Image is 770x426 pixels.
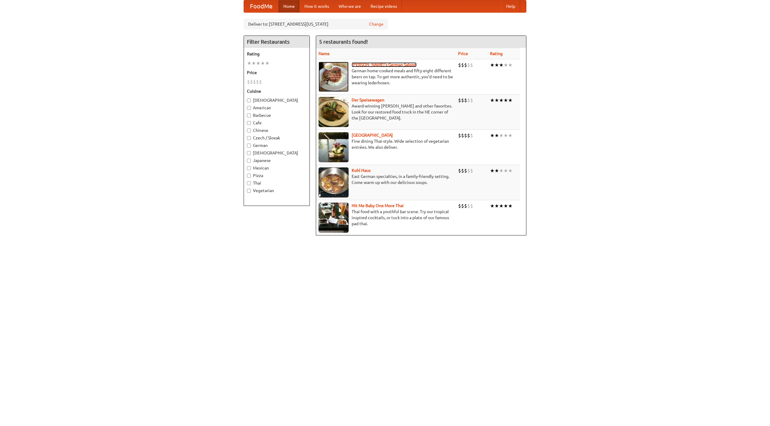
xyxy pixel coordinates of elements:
label: Barbecue [247,112,306,118]
li: ★ [247,60,251,67]
li: ★ [504,132,508,139]
li: $ [464,132,467,139]
li: $ [467,132,470,139]
label: Czech / Slovak [247,135,306,141]
li: ★ [494,62,499,68]
a: Kohl Haus [352,168,371,173]
li: ★ [504,167,508,174]
li: $ [467,167,470,174]
li: ★ [499,97,504,104]
li: ★ [256,60,260,67]
a: Recipe videos [366,0,402,12]
li: ★ [494,97,499,104]
input: Japanese [247,159,251,163]
a: Name [319,51,330,56]
a: Home [279,0,300,12]
p: East German specialties, in a family-friendly setting. Come warm up with our delicious soups. [319,173,453,185]
a: Hit Me Baby One More Thai [352,203,404,208]
li: ★ [490,203,494,209]
input: Vegetarian [247,189,251,193]
p: Thai food with a youthful bar scene. Try our tropical inspired cocktails, or tuck into a plate of... [319,209,453,227]
input: [DEMOGRAPHIC_DATA] [247,151,251,155]
li: ★ [499,132,504,139]
h5: Price [247,70,306,76]
input: Mexican [247,166,251,170]
ng-pluralize: 5 restaurants found! [319,39,368,45]
input: Thai [247,181,251,185]
li: ★ [494,132,499,139]
img: esthers.jpg [319,62,349,92]
li: ★ [499,167,504,174]
li: $ [467,62,470,68]
li: $ [247,79,250,85]
label: Chinese [247,127,306,133]
li: ★ [504,62,508,68]
li: ★ [494,167,499,174]
li: ★ [494,203,499,209]
li: ★ [504,97,508,104]
label: Thai [247,180,306,186]
input: American [247,106,251,110]
li: ★ [490,132,494,139]
li: ★ [508,97,513,104]
input: Pizza [247,174,251,178]
a: Help [501,0,520,12]
li: ★ [508,203,513,209]
li: $ [464,97,467,104]
li: $ [458,203,461,209]
a: Change [369,21,383,27]
li: $ [250,79,253,85]
li: $ [470,203,473,209]
a: [GEOGRAPHIC_DATA] [352,133,393,138]
li: ★ [490,62,494,68]
li: $ [259,79,262,85]
img: speisewagen.jpg [319,97,349,127]
li: $ [470,132,473,139]
h5: Cuisine [247,88,306,94]
li: $ [470,97,473,104]
p: Fine dining Thai-style. Wide selection of vegetarian entrées. We also deliver. [319,138,453,150]
li: ★ [490,167,494,174]
p: Award-winning [PERSON_NAME] and other favorites. Look for our restored food truck in the NE corne... [319,103,453,121]
li: $ [253,79,256,85]
img: kohlhaus.jpg [319,167,349,197]
li: $ [464,203,467,209]
input: German [247,144,251,148]
li: $ [458,132,461,139]
input: [DEMOGRAPHIC_DATA] [247,98,251,102]
label: Mexican [247,165,306,171]
li: $ [464,167,467,174]
h5: Rating [247,51,306,57]
li: $ [458,62,461,68]
li: ★ [508,167,513,174]
label: [DEMOGRAPHIC_DATA] [247,150,306,156]
li: ★ [251,60,256,67]
a: FoodMe [244,0,279,12]
li: ★ [504,203,508,209]
li: ★ [260,60,265,67]
a: Who we are [334,0,366,12]
li: ★ [499,62,504,68]
li: $ [467,203,470,209]
img: satay.jpg [319,132,349,162]
li: $ [461,97,464,104]
li: $ [470,167,473,174]
input: Cafe [247,121,251,125]
li: $ [461,62,464,68]
li: $ [461,203,464,209]
h4: Filter Restaurants [244,36,310,48]
li: $ [458,97,461,104]
li: $ [256,79,259,85]
b: [PERSON_NAME]'s German Saloon [352,62,417,67]
a: Price [458,51,468,56]
li: ★ [499,203,504,209]
li: $ [461,167,464,174]
li: ★ [508,62,513,68]
input: Barbecue [247,113,251,117]
li: ★ [490,97,494,104]
a: Rating [490,51,503,56]
label: Japanese [247,157,306,163]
